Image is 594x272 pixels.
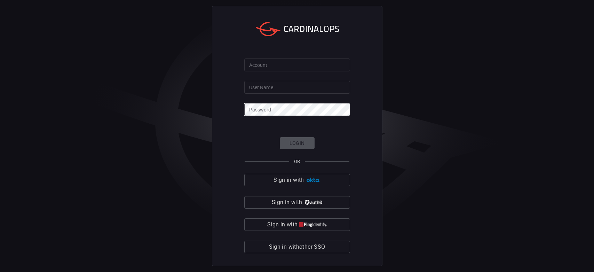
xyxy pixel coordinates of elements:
[306,178,320,183] img: Ad5vKXme8s1CQAAAABJRU5ErkJggg==
[294,159,300,164] span: OR
[244,174,350,186] button: Sign in with
[304,200,322,205] img: vP8Hhh4KuCH8AavWKdZY7RZgAAAAASUVORK5CYII=
[272,197,302,207] span: Sign in with
[274,175,304,185] span: Sign in with
[244,81,350,94] input: Type your user name
[267,220,298,230] span: Sign in with
[244,218,350,231] button: Sign in with
[269,242,325,252] span: Sign in with other SSO
[299,222,327,227] img: quu4iresuhQAAAABJRU5ErkJggg==
[244,241,350,253] button: Sign in withother SSO
[244,59,350,71] input: Type your account
[244,196,350,209] button: Sign in with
